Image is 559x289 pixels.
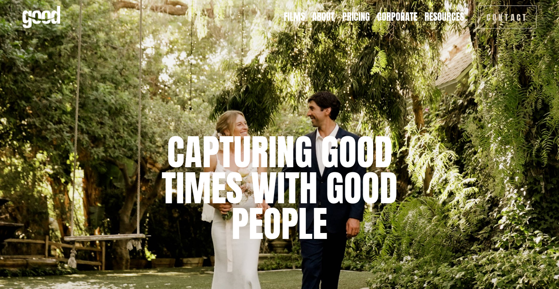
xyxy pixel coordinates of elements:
span: Resources [425,11,464,23]
a: Films [284,11,305,24]
a: folder dropdown [425,11,464,24]
a: Contact [478,6,537,28]
a: About [312,11,335,24]
a: Corporate [377,11,417,24]
a: Pricing [342,11,370,24]
img: Good Feeling Films [22,6,60,28]
h1: capturing good times with good people [151,134,408,242]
